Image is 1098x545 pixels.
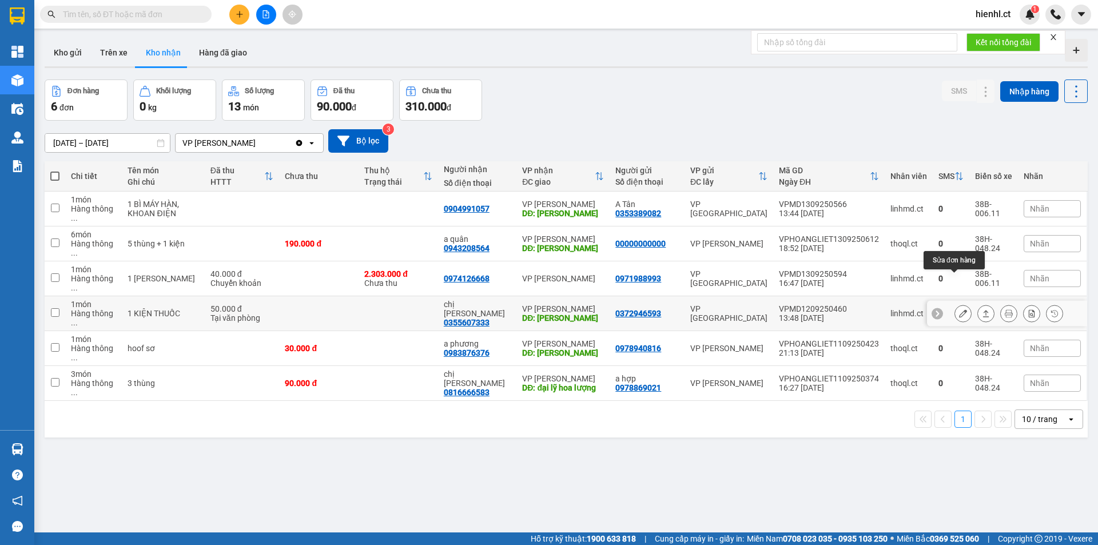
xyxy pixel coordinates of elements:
div: 1 món [71,335,116,344]
div: VP [PERSON_NAME] [522,200,604,209]
span: 1 [1033,5,1037,13]
div: DĐ: HỒNG LĨNH [522,209,604,218]
span: | [988,532,989,545]
div: 3 thùng [128,379,198,388]
button: 1 [954,411,972,428]
strong: 0708 023 035 - 0935 103 250 [783,534,888,543]
div: 0943208564 [444,244,490,253]
span: 0 [140,100,146,113]
span: Nhãn [1030,379,1049,388]
div: 0978940816 [615,344,661,353]
div: 00000000000 [615,239,666,248]
div: a hợp [615,374,679,383]
button: Kho gửi [45,39,91,66]
span: Nhãn [1030,239,1049,248]
div: 0904991057 [444,204,490,213]
div: Chưa thu [422,87,451,95]
div: linhmd.ct [890,204,927,213]
img: phone-icon [1051,9,1061,19]
div: VP [GEOGRAPHIC_DATA] [690,200,767,218]
div: Đã thu [333,87,355,95]
div: a phương [444,339,511,348]
span: ... [71,353,78,362]
span: file-add [262,10,270,18]
div: VP [PERSON_NAME] [522,234,604,244]
span: Nhãn [1030,204,1049,213]
span: 13 [228,100,241,113]
img: icon-new-feature [1025,9,1035,19]
svg: open [1067,415,1076,424]
button: Đã thu90.000đ [311,79,393,121]
div: 1 món [71,195,116,204]
button: Bộ lọc [328,129,388,153]
div: SMS [938,172,954,181]
div: 30.000 đ [285,344,353,353]
div: 1 món [71,300,116,309]
input: Nhập số tổng đài [757,33,957,51]
div: Ngày ĐH [779,177,870,186]
span: notification [12,495,23,506]
div: Hàng thông thường [71,309,116,327]
div: Hàng thông thường [71,239,116,257]
div: hoof sơ [128,344,198,353]
div: Thu hộ [364,166,423,175]
img: dashboard-icon [11,46,23,58]
img: warehouse-icon [11,74,23,86]
span: aim [288,10,296,18]
span: hienhl.ct [966,7,1020,21]
div: 40.000 đ [210,269,274,279]
span: ... [71,213,78,222]
div: 16:27 [DATE] [779,383,879,392]
div: Đã thu [210,166,265,175]
span: món [243,103,259,112]
div: Chuyển khoản [210,279,274,288]
div: 0816666583 [444,388,490,397]
span: Nhãn [1030,274,1049,283]
th: Toggle SortBy [933,161,969,192]
div: VPHOANGLIET1109250423 [779,339,879,348]
th: Toggle SortBy [205,161,280,192]
div: 38B-006.11 [975,200,1012,218]
div: thoql.ct [890,239,927,248]
svg: open [307,138,316,148]
div: HTTT [210,177,265,186]
button: aim [283,5,303,25]
div: 90.000 đ [285,379,353,388]
div: 13:48 [DATE] [779,313,879,323]
div: 0353389082 [615,209,661,218]
span: đ [352,103,356,112]
div: VP [PERSON_NAME] [690,344,767,353]
img: warehouse-icon [11,103,23,115]
div: 38H-048.24 [975,234,1012,253]
div: Tạo kho hàng mới [1065,39,1088,62]
div: VP [PERSON_NAME] [522,339,604,348]
div: 1 KIỆN THUỐC [128,309,198,318]
div: 0 [938,274,964,283]
div: Sửa đơn hàng [954,305,972,322]
div: Ghi chú [128,177,198,186]
div: VP [PERSON_NAME] [522,274,604,283]
div: linhmd.ct [890,274,927,283]
div: Tại văn phòng [210,313,274,323]
div: Giao hàng [977,305,994,322]
div: VP [GEOGRAPHIC_DATA] [690,304,767,323]
button: Kết nối tổng đài [966,33,1040,51]
button: file-add [256,5,276,25]
div: Chưa thu [364,269,432,288]
div: 2.303.000 đ [364,269,432,279]
span: Kết nối tổng đài [976,36,1031,49]
div: Nhãn [1024,172,1081,181]
div: 50.000 đ [210,304,274,313]
span: Nhãn [1030,344,1049,353]
div: chị tuyết [444,300,511,318]
div: 38H-048.24 [975,374,1012,392]
svg: Clear value [295,138,304,148]
span: ... [71,318,78,327]
span: close [1049,33,1057,41]
div: ĐC lấy [690,177,758,186]
div: 5 thùng + 1 kiện [128,239,198,248]
div: A Tân [615,200,679,209]
span: đ [447,103,451,112]
div: 16:47 [DATE] [779,279,879,288]
div: chị thoan [444,369,511,388]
